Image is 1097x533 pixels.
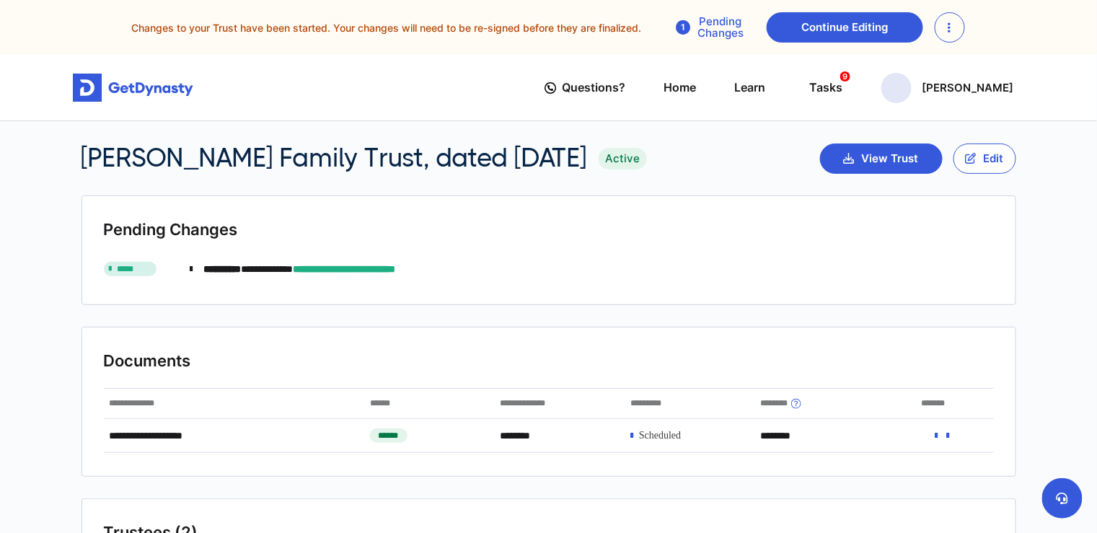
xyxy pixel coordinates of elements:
[563,74,626,101] span: Questions?
[881,73,1002,103] img: Person
[104,219,238,240] span: Pending Changes
[664,67,697,108] a: Home
[665,16,754,39] div: Pending Changes
[820,144,943,174] button: View Trust
[810,74,843,101] div: Tasks
[922,82,1014,94] p: [PERSON_NAME]
[881,73,1014,103] button: Person[PERSON_NAME]
[104,351,191,371] span: Documents
[767,12,923,43] a: Continue Editing
[664,12,755,43] button: Pending Changes
[73,74,193,102] img: Get started for free with Dynasty Trust Company
[12,12,1085,43] div: Changes to your Trust have been started. Your changes will need to be re-signed before they are f...
[545,67,626,108] a: Questions?
[81,143,648,174] div: [PERSON_NAME] Family Trust, dated [DATE]
[953,144,1016,174] button: Edit
[735,67,766,108] a: Learn
[599,148,648,170] span: Active
[840,71,850,82] span: 9
[804,67,843,108] a: Tasks9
